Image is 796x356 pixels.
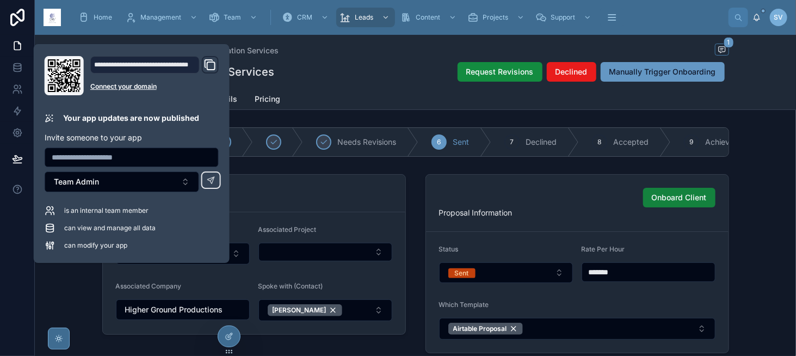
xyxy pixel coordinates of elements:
span: Pricing [255,94,281,105]
a: Projects [464,8,530,27]
span: Management [140,13,181,22]
a: Content [397,8,462,27]
span: can modify your app [64,241,127,250]
span: Declined [526,137,557,148]
span: 8 [597,138,601,146]
span: Team [224,13,241,22]
span: [PERSON_NAME] [273,306,326,315]
span: Support [551,13,575,22]
span: Onboard Client [652,192,707,203]
span: Needs Revisions [338,137,397,148]
span: 6 [437,138,441,146]
span: Associated Project [258,225,317,234]
span: Request Revisions [466,66,534,77]
button: Select Button [258,243,392,261]
a: Leads [336,8,395,27]
p: Your app updates are now published [63,113,199,124]
a: Pricing [255,89,281,111]
span: Which Template [439,300,489,309]
span: 1 [724,37,734,48]
button: Unselect 1 [448,323,523,335]
span: Team Admin [54,176,99,187]
a: Home [75,8,120,27]
button: Manually Trigger Onboarding [601,62,725,82]
span: can view and manage all data [64,224,156,232]
button: Select Button [439,318,715,340]
button: Select Button [439,262,573,283]
span: SV [774,13,783,22]
span: CRM [297,13,312,22]
span: Home [94,13,112,22]
div: scrollable content [70,5,729,29]
span: Achieved [706,137,739,148]
button: Declined [547,62,596,82]
span: Projects [483,13,508,22]
span: Rate Per Hour [582,245,625,253]
span: Higher Ground Productions [125,304,223,315]
span: Spoke with (Contact) [258,282,323,290]
span: is an internal team member [64,206,149,215]
button: Select Button [258,299,392,321]
span: Airtable Proposal [453,324,507,333]
img: App logo [44,9,61,26]
button: Unselect 692 [268,304,342,316]
button: Request Revisions [458,62,542,82]
span: Proposal Information [439,208,513,217]
div: Domain and Custom Link [90,56,219,95]
button: 1 [715,44,729,57]
span: Leads [355,13,373,22]
a: Team [205,8,263,27]
button: Select Button [116,299,250,320]
span: Sent [453,137,470,148]
a: Connect your domain [90,82,219,91]
div: Sent [455,268,469,278]
button: Onboard Client [643,188,715,207]
span: Status [439,245,459,253]
span: Content [416,13,440,22]
span: Associated Company [116,282,182,290]
p: Invite someone to your app [45,132,219,143]
span: Manually Trigger Onboarding [609,66,716,77]
span: Declined [556,66,588,77]
a: Support [532,8,597,27]
button: Select Button [45,171,199,192]
a: CRM [279,8,334,27]
a: Management [122,8,203,27]
span: Accepted [614,137,649,148]
span: 7 [510,138,514,146]
span: 9 [689,138,693,146]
